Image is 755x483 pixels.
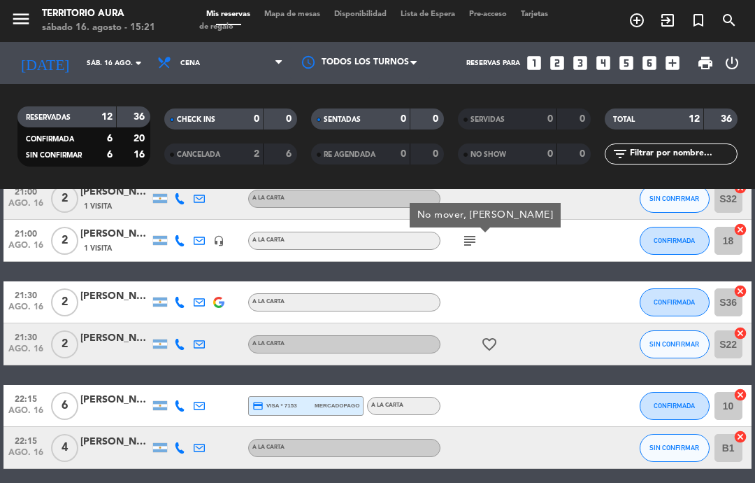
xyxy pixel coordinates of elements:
[80,434,150,450] div: [PERSON_NAME]
[213,235,224,246] i: headset_mic
[213,297,224,308] img: google-logo.png
[733,388,747,402] i: cancel
[466,59,520,67] span: Reservas para
[254,149,259,159] strong: 2
[315,401,359,410] span: mercadopago
[80,392,150,408] div: [PERSON_NAME]
[401,149,406,159] strong: 0
[649,195,699,202] span: SIN CONFIRMAR
[697,55,714,71] span: print
[470,116,505,123] span: SERVIDAS
[613,116,635,123] span: TOTAL
[640,54,659,72] i: looks_6
[134,150,148,160] strong: 16
[621,8,652,32] span: RESERVAR MESA
[252,299,285,304] span: A LA CARTA
[8,406,43,422] span: ago. 16
[8,432,43,448] span: 22:15
[417,208,554,223] div: No mover, [PERSON_NAME]
[324,151,375,158] span: RE AGENDADA
[107,134,113,143] strong: 6
[254,114,259,124] strong: 0
[84,243,112,254] span: 1 Visita
[525,54,543,72] i: looks_one
[461,232,478,249] i: subject
[8,448,43,464] span: ago. 16
[654,237,695,244] span: CONFIRMADA
[462,10,514,18] span: Pre-acceso
[10,8,31,34] button: menu
[51,434,78,462] span: 4
[594,54,612,72] i: looks_4
[733,223,747,237] i: cancel
[733,430,747,444] i: cancel
[107,150,113,160] strong: 6
[8,241,43,257] span: ago. 16
[252,400,264,412] i: credit_card
[134,112,148,122] strong: 36
[8,225,43,241] span: 21:00
[257,10,327,18] span: Mapa de mesas
[80,330,150,346] div: [PERSON_NAME]
[130,55,147,71] i: arrow_drop_down
[548,54,566,72] i: looks_two
[649,444,699,451] span: SIN CONFIRMAR
[51,330,78,358] span: 2
[733,326,747,340] i: cancel
[10,48,80,78] i: [DATE]
[10,8,31,29] i: menu
[640,330,710,358] button: SIN CONFIRMAR
[640,185,710,213] button: SIN CONFIRMAR
[84,201,112,212] span: 1 Visita
[547,114,553,124] strong: 0
[80,288,150,304] div: [PERSON_NAME]
[640,392,710,420] button: CONFIRMADA
[324,116,361,123] span: SENTADAS
[51,227,78,255] span: 2
[8,286,43,302] span: 21:30
[177,151,220,158] span: CANCELADA
[8,183,43,199] span: 21:00
[690,12,707,29] i: turned_in_not
[640,434,710,462] button: SIN CONFIRMAR
[42,21,155,35] div: sábado 16. agosto - 15:21
[401,114,406,124] strong: 0
[617,54,635,72] i: looks_5
[252,341,285,346] span: A LA CARTA
[26,136,74,143] span: CONFIRMADA
[252,195,285,201] span: A LA CARTA
[640,288,710,316] button: CONFIRMADA
[8,344,43,360] span: ago. 16
[721,114,735,124] strong: 36
[286,149,294,159] strong: 6
[252,444,285,450] span: A LA CARTA
[42,7,155,21] div: TERRITORIO AURA
[580,149,588,159] strong: 0
[659,12,676,29] i: exit_to_app
[733,284,747,298] i: cancel
[571,54,589,72] i: looks_3
[652,8,683,32] span: WALK IN
[654,402,695,409] span: CONFIRMADA
[628,12,645,29] i: add_circle_outline
[101,112,113,122] strong: 12
[252,400,296,412] span: visa * 7153
[724,55,740,71] i: power_settings_new
[80,184,150,200] div: [PERSON_NAME]
[689,114,700,124] strong: 12
[80,226,150,242] div: [PERSON_NAME]
[721,12,738,29] i: search
[640,227,710,255] button: CONFIRMADA
[714,8,745,32] span: BUSCAR
[683,8,714,32] span: Reserva especial
[134,134,148,143] strong: 20
[51,288,78,316] span: 2
[252,237,285,243] span: A LA CARTA
[649,340,699,348] span: SIN CONFIRMAR
[547,149,553,159] strong: 0
[481,336,498,353] i: favorite_border
[26,114,71,121] span: RESERVADAS
[199,10,257,18] span: Mis reservas
[663,54,682,72] i: add_box
[8,302,43,318] span: ago. 16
